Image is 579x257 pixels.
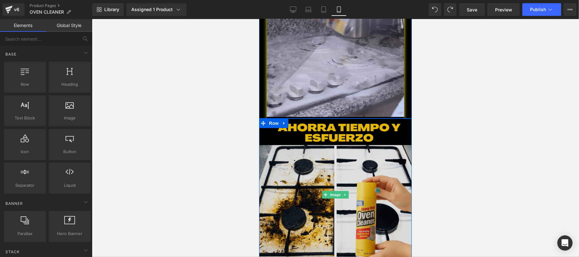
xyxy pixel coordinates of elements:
[316,3,331,16] a: Tablet
[286,3,301,16] a: Desktop
[495,6,512,13] span: Preview
[6,182,44,189] span: Separator
[6,115,44,121] span: Text Block
[51,81,89,88] span: Heading
[83,172,90,179] a: Expand / Collapse
[5,51,17,57] span: Base
[530,7,546,12] span: Publish
[13,5,21,14] div: v6
[6,81,44,88] span: Row
[487,3,520,16] a: Preview
[104,7,119,12] span: Library
[51,230,89,237] span: Hero Banner
[331,3,347,16] a: Mobile
[467,6,477,13] span: Save
[51,182,89,189] span: Liquid
[51,115,89,121] span: Image
[6,148,44,155] span: Icon
[3,3,24,16] a: v6
[5,249,20,255] span: Stack
[30,3,92,8] a: Product Pages
[46,19,92,32] a: Global Style
[557,235,573,251] div: Open Intercom Messenger
[30,10,64,15] span: OVEN CLEANER
[70,172,83,179] span: Image
[429,3,441,16] button: Undo
[51,148,89,155] span: Button
[131,6,182,13] div: Assigned 1 Product
[5,200,24,206] span: Banner
[92,3,124,16] a: New Library
[6,230,44,237] span: Parallax
[444,3,457,16] button: Redo
[522,3,561,16] button: Publish
[564,3,576,16] button: More
[301,3,316,16] a: Laptop
[21,99,29,109] a: Expand / Collapse
[8,99,21,109] span: Row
